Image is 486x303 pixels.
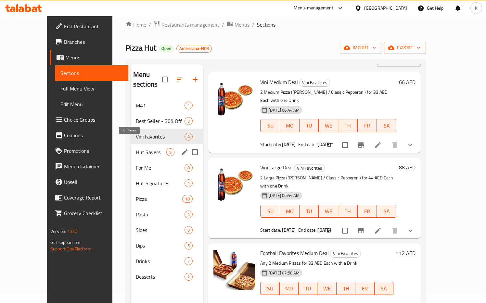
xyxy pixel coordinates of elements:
[260,205,280,218] button: SU
[136,133,185,140] span: Vini Favorites
[136,117,185,125] div: Best Seller - 30% Off
[340,42,381,54] button: import
[300,205,319,218] button: TU
[301,284,315,293] span: TU
[50,245,92,253] a: Support.OpsPlatform
[321,121,336,130] span: WE
[50,112,128,127] a: Choice Groups
[300,119,319,132] button: TU
[360,207,375,216] span: FR
[131,238,203,253] div: Dips5
[338,138,352,152] span: Select to update
[353,223,369,238] button: Branch-specific-item
[64,131,123,139] span: Coupons
[399,163,416,172] h6: 88 AED
[136,102,185,109] span: M41
[360,121,375,130] span: FR
[294,164,325,172] div: Vini Favorites
[167,149,174,155] span: 9
[282,226,296,234] b: [DATE]
[317,140,331,149] b: [DATE]
[131,269,203,285] div: Desserts2
[355,282,374,295] button: FR
[125,21,146,29] a: Home
[64,147,123,155] span: Promotions
[330,250,361,258] div: Vini Favorites
[131,144,203,160] div: Hut Savers9edit
[338,205,358,218] button: TH
[50,190,128,205] a: Coverage Report
[302,207,316,216] span: TU
[64,22,123,30] span: Edit Restaurant
[154,20,219,29] a: Restaurants management
[55,81,128,96] a: Full Menu View
[131,253,203,269] div: Drinks7
[185,134,192,140] span: 4
[358,284,372,293] span: FR
[260,88,396,104] p: 2 Medium Pizza ([PERSON_NAME] / Classic Pepperoni) for 33 AED Each with one Drink
[64,209,123,217] span: Grocery Checklist
[300,79,330,86] span: Vini Favorites
[131,98,203,113] div: M411
[64,163,123,170] span: Menu disclaimer
[475,5,478,12] span: K
[260,119,280,132] button: SU
[260,226,281,234] span: Start date:
[260,174,396,190] p: 2 Large Pizza ([PERSON_NAME] / Classic Pepperoni) for 44 AED Each with one Drink
[131,222,203,238] div: Sides9
[136,273,185,281] span: Desserts
[282,140,296,149] b: [DATE]
[257,21,275,29] span: Sections
[396,248,416,258] h6: 112 AED
[166,148,174,156] div: items
[185,242,193,249] div: items
[377,284,391,293] span: SA
[283,207,297,216] span: MO
[177,46,211,51] span: Americana-NCR
[266,192,302,199] span: [DATE] 06:44 AM
[50,205,128,221] a: Grocery Checklist
[338,224,352,237] span: Select to update
[50,238,80,247] span: Get support on:
[131,160,203,176] div: For Me8
[374,227,382,235] a: Edit menu item
[227,20,249,29] a: Menus
[263,207,277,216] span: SU
[185,226,193,234] div: items
[406,227,414,235] svg: Show Choices
[330,250,361,257] span: Vini Favorites
[266,270,302,276] span: [DATE] 07:58 AM
[136,195,182,203] span: Pizza
[55,96,128,112] a: Edit Menu
[260,282,279,295] button: SU
[235,21,249,29] span: Menus
[136,257,185,265] div: Drinks
[282,284,296,293] span: MO
[185,257,193,265] div: items
[321,207,336,216] span: WE
[185,180,192,187] span: 4
[338,119,358,132] button: TH
[185,103,192,109] span: 1
[136,242,185,249] div: Dips
[60,85,123,92] span: Full Menu View
[185,118,192,124] span: 3
[133,70,162,89] h2: Menu sections
[358,119,377,132] button: FR
[280,282,299,295] button: MO
[55,65,128,81] a: Sections
[185,227,192,233] span: 9
[131,113,203,129] div: Best Seller - 30% Off3
[379,207,394,216] span: SA
[183,196,192,202] span: 18
[317,226,331,234] b: [DATE]
[319,119,338,132] button: WE
[65,54,123,61] span: Menus
[384,42,426,54] button: export
[185,133,193,140] div: items
[353,137,369,153] button: Branch-specific-item
[294,164,325,172] span: Vini Favorites
[64,178,123,186] span: Upsell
